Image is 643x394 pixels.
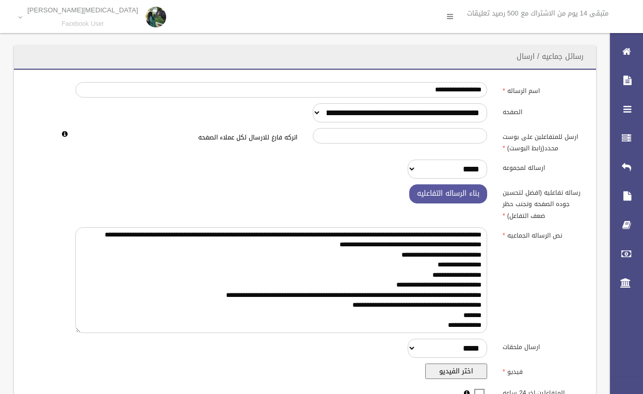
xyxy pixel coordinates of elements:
label: نص الرساله الجماعيه [495,227,590,242]
label: ارساله لمجموعه [495,160,590,174]
h6: اتركه فارغ للارسال لكل عملاء الصفحه [75,134,297,141]
label: ارسل للمتفاعلين على بوست محدد(رابط البوست) [495,128,590,154]
header: رسائل جماعيه / ارسال [504,46,596,67]
label: اسم الرساله [495,82,590,97]
label: ارسال ملحقات [495,339,590,353]
label: الصفحه [495,103,590,118]
label: رساله تفاعليه (افضل لتحسين جوده الصفحه وتجنب حظر ضعف التفاعل) [495,184,590,222]
button: اختر الفيديو [425,364,487,379]
p: [MEDICAL_DATA][PERSON_NAME] [27,6,138,14]
label: فيديو [495,364,590,378]
button: بناء الرساله التفاعليه [409,184,487,203]
small: Facebook User [27,20,138,28]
